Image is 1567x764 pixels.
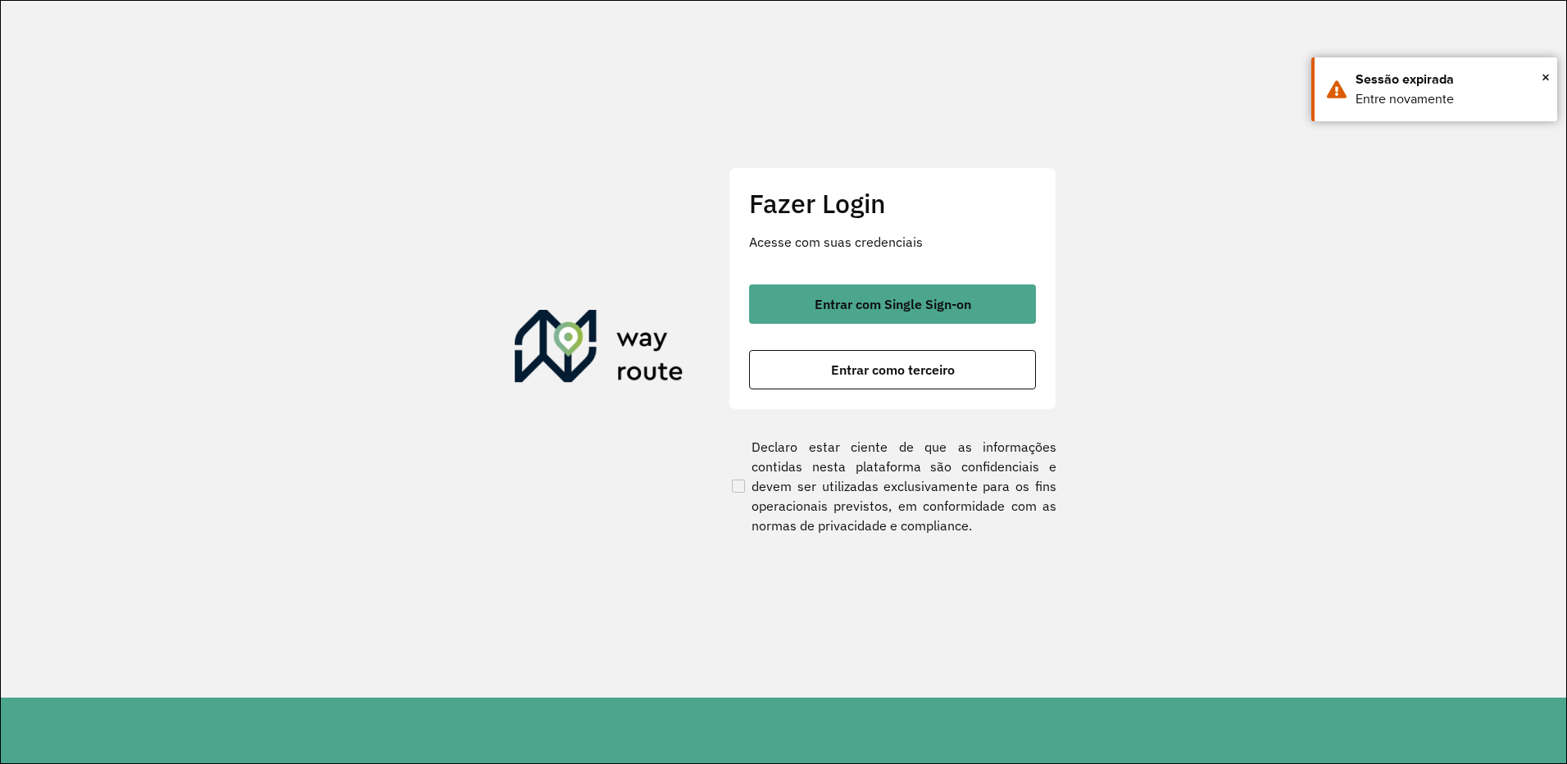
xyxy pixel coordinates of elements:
h2: Fazer Login [749,188,1036,219]
div: Entre novamente [1356,89,1545,109]
span: Entrar como terceiro [831,363,955,376]
button: Close [1542,65,1550,89]
p: Acesse com suas credenciais [749,232,1036,252]
label: Declaro estar ciente de que as informações contidas nesta plataforma são confidenciais e devem se... [729,437,1056,535]
span: × [1542,65,1550,89]
div: Sessão expirada [1356,70,1545,89]
button: button [749,350,1036,389]
span: Entrar com Single Sign-on [815,298,971,311]
img: Roteirizador AmbevTech [515,310,684,389]
button: button [749,284,1036,324]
